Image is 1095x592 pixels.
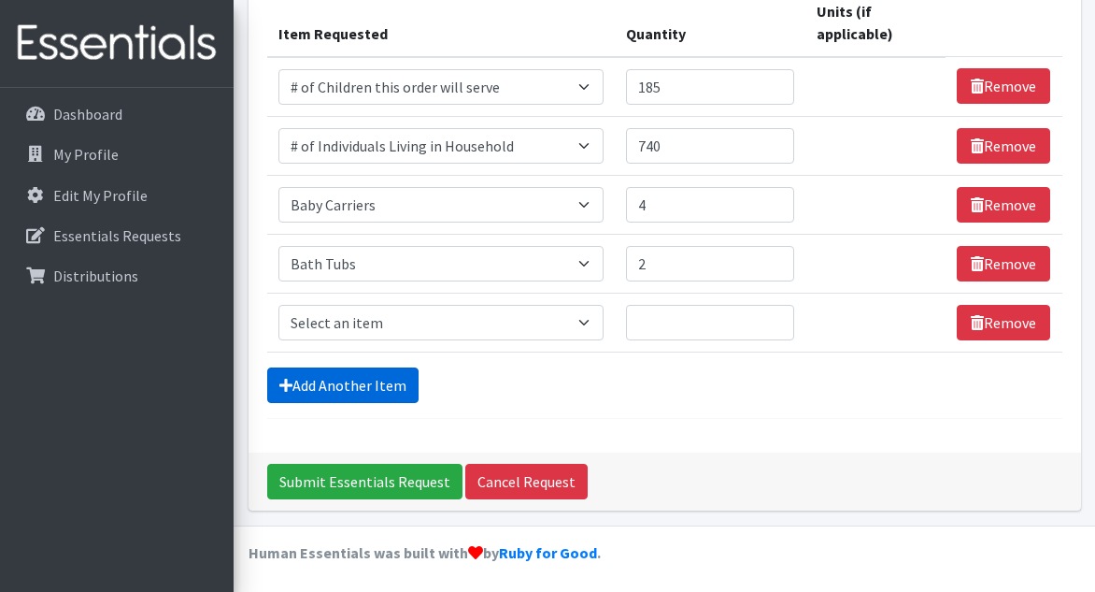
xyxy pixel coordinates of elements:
strong: Human Essentials was built with by . [249,543,601,562]
a: Remove [957,68,1050,104]
a: Ruby for Good [499,543,597,562]
p: Essentials Requests [53,226,181,245]
a: Remove [957,187,1050,223]
a: Dashboard [7,95,226,133]
a: Distributions [7,257,226,295]
a: Remove [957,246,1050,282]
a: Edit My Profile [7,177,226,214]
p: Edit My Profile [53,186,148,205]
a: Remove [957,305,1050,340]
input: Submit Essentials Request [267,464,462,499]
a: My Profile [7,136,226,173]
a: Remove [957,128,1050,164]
p: Dashboard [53,105,122,123]
a: Essentials Requests [7,217,226,254]
p: My Profile [53,145,119,164]
img: HumanEssentials [7,12,226,75]
p: Distributions [53,267,138,285]
a: Cancel Request [465,464,588,499]
a: Add Another Item [267,368,419,403]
